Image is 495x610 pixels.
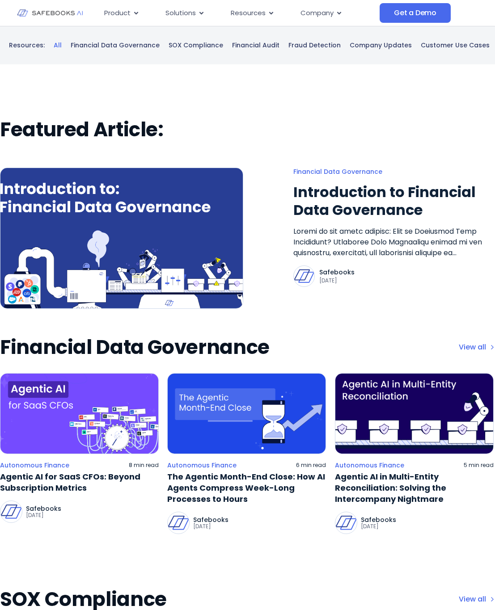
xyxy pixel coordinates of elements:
[459,594,495,605] a: View all
[335,512,357,534] img: Safebooks
[361,523,396,530] p: [DATE]
[319,277,355,284] p: [DATE]
[335,373,494,454] img: a purple background with a line of boxes and a robot
[459,342,495,353] a: View all
[54,41,62,50] a: All
[104,8,131,18] span: Product
[232,41,279,50] a: Financial Audit
[293,183,495,219] a: Introduction to Financial Data Governance
[394,8,436,17] span: Get a Demo
[288,41,341,50] a: Fraud Detection
[0,501,22,522] img: Safebooks
[293,168,495,176] a: Financial Data Governance
[380,3,451,23] a: Get a Demo
[361,517,396,523] p: Safebooks
[300,8,334,18] span: Company
[167,461,237,469] a: Autonomous Finance
[319,268,355,277] p: Safebooks
[193,517,228,523] p: Safebooks
[293,226,495,258] a: Loremi do sit ametc adipisc: Elit se Doeiusmod Temp Incididunt? Utlaboree Dolo Magnaaliqu enimad ...
[167,471,326,505] a: The Agentic Month-End Close: How AI Agents Compress Week-Long Processes to Hours
[26,505,61,512] p: Safebooks
[231,8,266,18] span: Resources
[169,41,223,50] a: SOX Compliance
[26,512,61,519] p: [DATE]
[335,461,404,469] a: Autonomous Finance
[129,462,159,469] p: 8 min read
[97,4,380,22] div: Menu Toggle
[421,41,490,50] a: Customer Use Cases
[335,471,494,505] a: Agentic AI in Multi-Entity Reconciliation: Solving the Intercompany Nightmare
[296,462,326,469] p: 6 min read
[350,41,412,50] a: Company Updates
[167,373,326,454] img: an hourglass with an arrow pointing to the right
[193,523,228,530] p: [DATE]
[97,4,380,22] nav: Menu
[165,8,196,18] span: Solutions
[9,41,45,50] p: Resources:
[71,41,160,50] a: Financial Data Governance
[294,266,314,286] img: Safebooks
[464,462,494,469] p: 5 min read
[168,512,189,534] img: Safebooks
